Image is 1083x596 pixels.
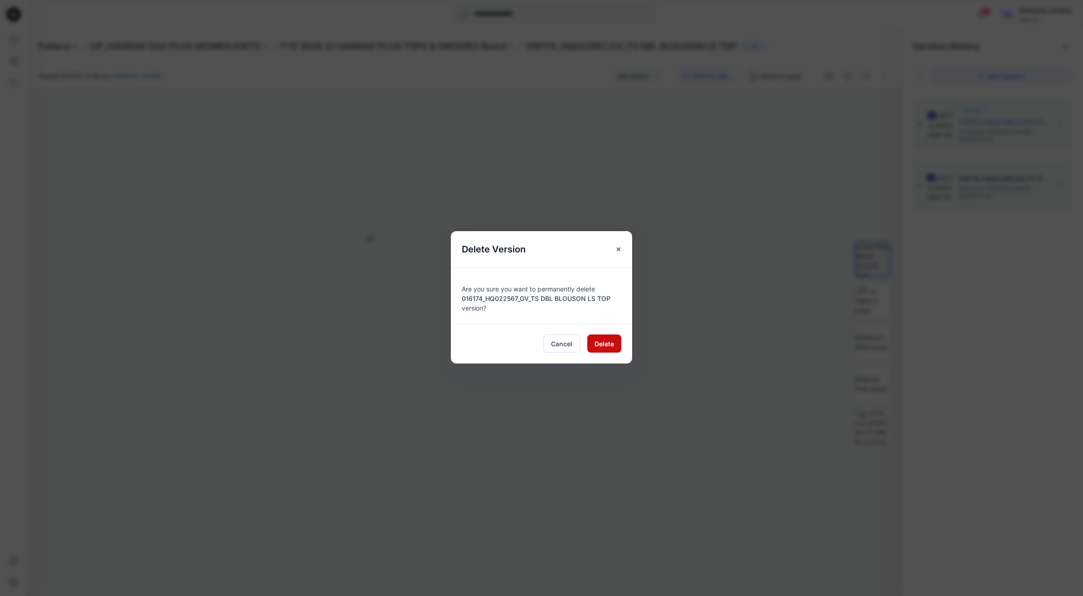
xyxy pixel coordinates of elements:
[462,279,621,313] div: Are you sure you want to permanently delete version?
[462,295,610,302] span: 016174_HQ022567_GV_TS DBL BLOUSON LS TOP
[587,334,621,353] button: Delete
[551,339,572,349] span: Cancel
[451,231,537,267] h5: Delete Version
[543,334,580,353] button: Cancel
[595,339,614,349] span: Delete
[610,241,627,257] button: Close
